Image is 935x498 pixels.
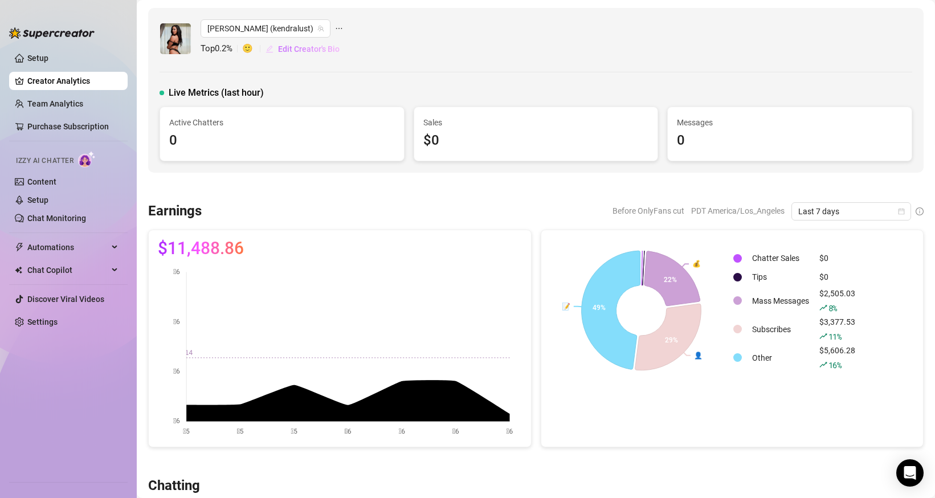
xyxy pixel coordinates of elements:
a: Setup [27,195,48,205]
h3: Chatting [148,477,200,495]
span: $11,488.86 [158,239,244,258]
div: $0 [819,252,855,264]
div: $5,606.28 [819,344,855,372]
span: PDT America/Los_Angeles [691,202,785,219]
span: Automations [27,238,108,256]
span: Last 7 days [798,203,904,220]
span: thunderbolt [15,243,24,252]
a: Creator Analytics [27,72,119,90]
text: 💰 [692,259,701,268]
img: AI Chatter [78,151,96,168]
div: $3,377.53 [819,316,855,343]
a: Team Analytics [27,99,83,108]
span: calendar [898,208,905,215]
span: rise [819,332,827,340]
a: Settings [27,317,58,326]
td: Chatter Sales [748,250,814,267]
span: Active Chatters [169,116,395,129]
span: rise [819,304,827,312]
div: Open Intercom Messenger [896,459,924,487]
div: 0 [169,130,395,152]
text: 📝 [561,302,570,311]
span: Sales [423,116,649,129]
div: $0 [819,271,855,283]
a: Content [27,177,56,186]
div: $0 [423,130,649,152]
h3: Earnings [148,202,202,221]
span: Kendra (kendralust) [207,20,324,37]
span: Chat Copilot [27,261,108,279]
span: Edit Creator's Bio [278,44,340,54]
a: Purchase Subscription [27,117,119,136]
td: Tips [748,268,814,286]
span: rise [819,361,827,369]
img: logo-BBDzfeDw.svg [9,27,95,39]
span: Messages [677,116,903,129]
span: ellipsis [335,19,343,38]
img: Chat Copilot [15,266,22,274]
span: 16 % [828,360,842,370]
a: Chat Monitoring [27,214,86,223]
button: Edit Creator's Bio [265,40,340,58]
span: Izzy AI Chatter [16,156,74,166]
div: 0 [677,130,903,152]
a: Discover Viral Videos [27,295,104,304]
div: $2,505.03 [819,287,855,315]
span: Live Metrics (last hour) [169,86,264,100]
td: Subscribes [748,316,814,343]
a: Setup [27,54,48,63]
text: 👤 [694,351,703,360]
span: info-circle [916,207,924,215]
span: edit [266,45,273,53]
span: 11 % [828,331,842,342]
td: Mass Messages [748,287,814,315]
span: team [317,25,324,32]
td: Other [748,344,814,372]
span: Top 0.2 % [201,42,242,56]
span: 🙂 [242,42,265,56]
img: Kendra (@kendralust) [160,23,191,54]
span: 8 % [828,303,837,313]
span: Before OnlyFans cut [613,202,684,219]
